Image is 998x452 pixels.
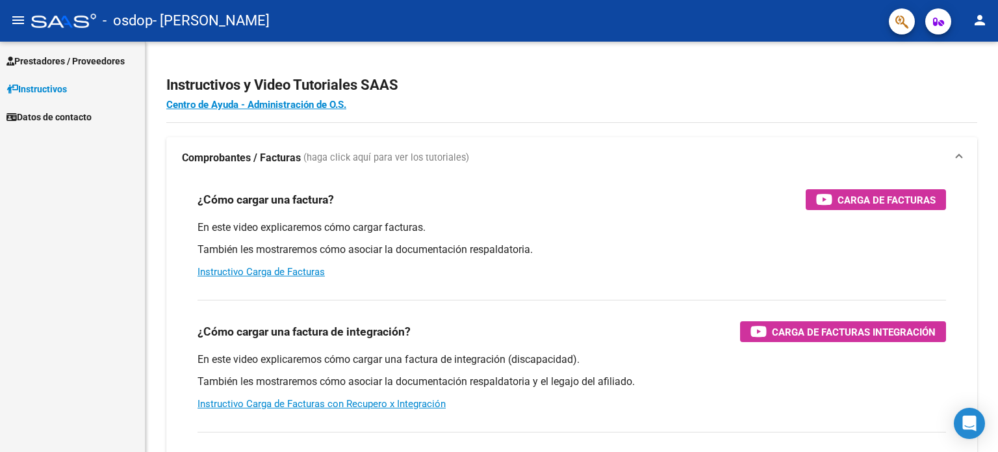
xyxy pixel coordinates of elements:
button: Carga de Facturas [806,189,946,210]
h3: ¿Cómo cargar una factura? [198,191,334,209]
mat-expansion-panel-header: Comprobantes / Facturas (haga click aquí para ver los tutoriales) [166,137,977,179]
span: Prestadores / Proveedores [6,54,125,68]
a: Centro de Ayuda - Administración de O.S. [166,99,346,111]
span: (haga click aquí para ver los tutoriales) [303,151,469,165]
p: También les mostraremos cómo asociar la documentación respaldatoria. [198,243,946,257]
strong: Comprobantes / Facturas [182,151,301,165]
p: En este video explicaremos cómo cargar una factura de integración (discapacidad). [198,352,946,367]
mat-icon: menu [10,12,26,28]
div: Open Intercom Messenger [954,408,985,439]
mat-icon: person [972,12,988,28]
a: Instructivo Carga de Facturas [198,266,325,278]
h3: ¿Cómo cargar una factura de integración? [198,323,411,341]
span: Carga de Facturas Integración [772,324,936,340]
h2: Instructivos y Video Tutoriales SAAS [166,73,977,98]
a: Instructivo Carga de Facturas con Recupero x Integración [198,398,446,410]
span: - [PERSON_NAME] [153,7,270,35]
button: Carga de Facturas Integración [740,321,946,342]
p: También les mostraremos cómo asociar la documentación respaldatoria y el legajo del afiliado. [198,375,946,389]
span: Datos de contacto [6,110,92,124]
span: Instructivos [6,82,67,96]
p: En este video explicaremos cómo cargar facturas. [198,220,946,235]
span: Carga de Facturas [838,192,936,208]
span: - osdop [103,7,153,35]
